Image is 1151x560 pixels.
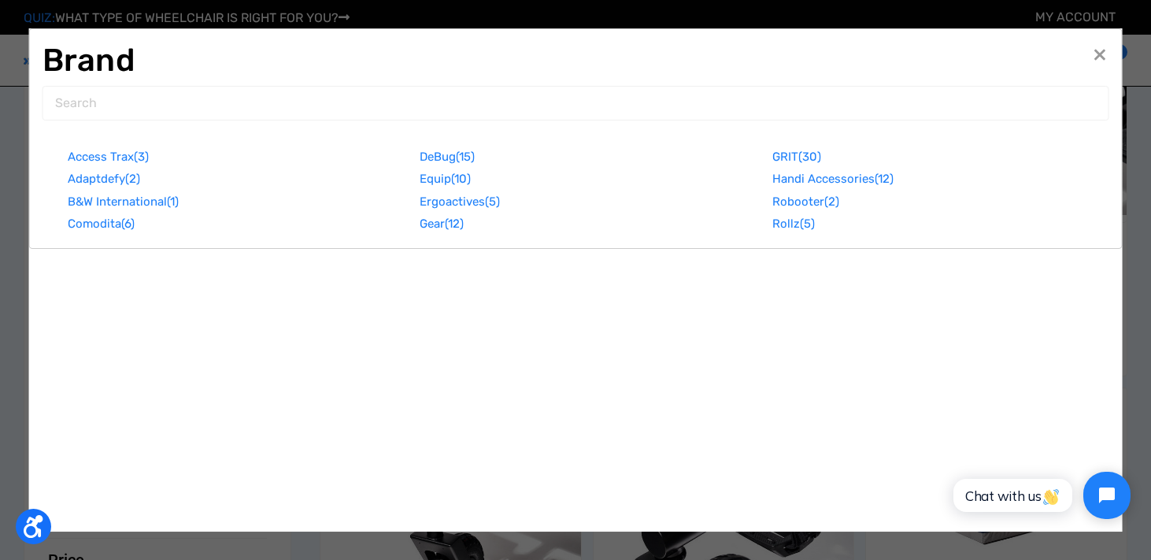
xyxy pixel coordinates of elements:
a: Access Trax(3) [68,146,405,169]
span: (1) [167,195,179,209]
span: (2) [824,195,839,209]
span: (2) [125,172,140,186]
a: B&W International(1) [68,191,405,213]
a: Handi Accessories(12) [772,168,1109,191]
a: Robooter(2) [772,191,1109,213]
a: Rollz(5) [772,213,1109,235]
span: (5) [485,195,500,209]
a: Comodita(6) [68,213,405,235]
span: (10) [451,172,471,186]
a: Ergoactives(5) [420,191,757,213]
span: (15) [456,150,475,164]
input: Search [43,86,1109,121]
span: (12) [875,172,894,186]
a: Adaptdefy(2) [68,168,405,191]
a: DeBug(15) [420,146,757,169]
span: (12) [445,217,464,231]
span: (5) [800,217,815,231]
a: Equip(10) [420,168,757,191]
span: (6) [121,217,135,231]
span: (30) [798,150,821,164]
a: GRIT(30) [772,146,1109,169]
iframe: Tidio Chat [936,458,1144,532]
h1: brand [43,42,1109,80]
span: × [1093,39,1107,69]
span: (3) [134,150,149,164]
a: Gear(12) [420,213,757,235]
